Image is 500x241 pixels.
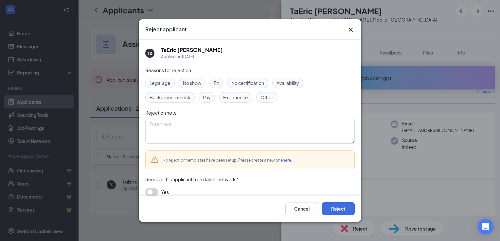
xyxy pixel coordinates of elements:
[285,202,318,215] button: Cancel
[150,79,170,87] span: Legal age
[260,94,273,101] span: Other
[214,79,219,87] span: Fit
[231,79,264,87] span: No certification
[145,176,238,182] span: Remove this applicant from talent network?
[347,26,355,34] svg: Cross
[150,94,190,101] span: Background check
[163,158,292,163] span: No rejection templates have been setup. Please create a new one .
[478,219,493,234] div: Open Intercom Messenger
[283,158,291,163] a: here
[203,94,211,101] span: Pay
[148,51,152,56] div: TS
[145,67,191,73] span: Reasons for rejection
[161,188,169,196] span: Yes
[145,110,177,116] span: Rejection note
[183,79,201,87] span: No show
[145,26,187,33] h3: Reject applicant
[161,46,223,54] h5: TaEric [PERSON_NAME]
[151,156,159,164] svg: Warning
[347,26,355,34] button: Close
[161,54,223,60] div: Applied on [DATE]
[223,94,248,101] span: Experience
[322,202,355,215] button: Reject
[277,79,299,87] span: Availability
